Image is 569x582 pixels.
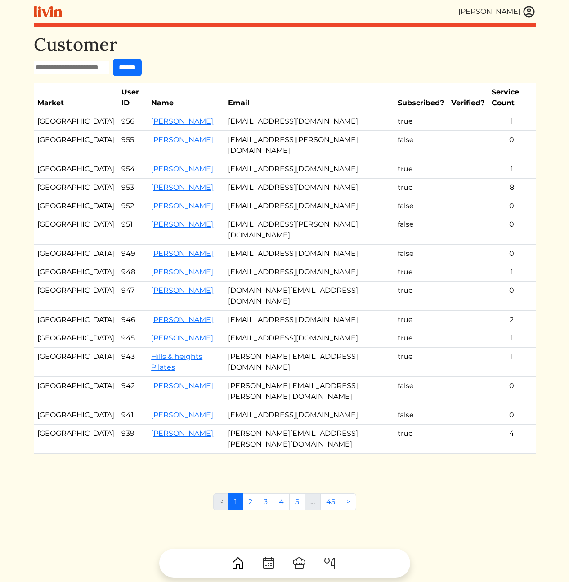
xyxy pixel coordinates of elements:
[34,34,536,55] h1: Customer
[148,83,224,112] th: Name
[151,381,213,390] a: [PERSON_NAME]
[522,5,536,18] img: user_account-e6e16d2ec92f44fc35f99ef0dc9cddf60790bfa021a6ecb1c896eb5d2907b31c.svg
[118,377,148,406] td: 942
[118,311,148,329] td: 946
[320,493,341,510] a: 45
[34,83,118,112] th: Market
[273,493,290,510] a: 4
[118,197,148,215] td: 952
[151,165,213,173] a: [PERSON_NAME]
[34,282,118,311] td: [GEOGRAPHIC_DATA]
[34,311,118,329] td: [GEOGRAPHIC_DATA]
[224,197,394,215] td: [EMAIL_ADDRESS][DOMAIN_NAME]
[488,311,535,329] td: 2
[151,117,213,125] a: [PERSON_NAME]
[118,83,148,112] th: User ID
[394,112,448,131] td: true
[34,112,118,131] td: [GEOGRAPHIC_DATA]
[34,179,118,197] td: [GEOGRAPHIC_DATA]
[151,249,213,258] a: [PERSON_NAME]
[488,197,535,215] td: 0
[488,329,535,348] td: 1
[224,348,394,377] td: [PERSON_NAME][EMAIL_ADDRESS][DOMAIN_NAME]
[34,6,62,17] img: livin-logo-a0d97d1a881af30f6274990eb6222085a2533c92bbd1e4f22c21b4f0d0e3210c.svg
[224,179,394,197] td: [EMAIL_ADDRESS][DOMAIN_NAME]
[394,83,448,112] th: Subscribed?
[488,406,535,425] td: 0
[34,348,118,377] td: [GEOGRAPHIC_DATA]
[224,131,394,160] td: [EMAIL_ADDRESS][PERSON_NAME][DOMAIN_NAME]
[488,348,535,377] td: 1
[488,160,535,179] td: 1
[151,315,213,324] a: [PERSON_NAME]
[394,245,448,263] td: false
[394,311,448,329] td: true
[224,215,394,245] td: [EMAIL_ADDRESS][PERSON_NAME][DOMAIN_NAME]
[224,311,394,329] td: [EMAIL_ADDRESS][DOMAIN_NAME]
[34,160,118,179] td: [GEOGRAPHIC_DATA]
[458,6,520,17] div: [PERSON_NAME]
[231,556,245,570] img: House-9bf13187bcbb5817f509fe5e7408150f90897510c4275e13d0d5fca38e0b5951.svg
[118,112,148,131] td: 956
[151,135,213,144] a: [PERSON_NAME]
[224,406,394,425] td: [EMAIL_ADDRESS][DOMAIN_NAME]
[488,215,535,245] td: 0
[394,215,448,245] td: false
[34,377,118,406] td: [GEOGRAPHIC_DATA]
[118,425,148,454] td: 939
[448,83,488,112] th: Verified?
[118,329,148,348] td: 945
[224,83,394,112] th: Email
[151,268,213,276] a: [PERSON_NAME]
[488,245,535,263] td: 0
[341,493,356,510] a: Next
[242,493,258,510] a: 2
[488,282,535,311] td: 0
[151,286,213,295] a: [PERSON_NAME]
[34,197,118,215] td: [GEOGRAPHIC_DATA]
[488,425,535,454] td: 4
[118,131,148,160] td: 955
[394,329,448,348] td: true
[118,215,148,245] td: 951
[258,493,273,510] a: 3
[394,406,448,425] td: false
[323,556,337,570] img: ForkKnife-55491504ffdb50bab0c1e09e7649658475375261d09fd45db06cec23bce548bf.svg
[34,425,118,454] td: [GEOGRAPHIC_DATA]
[151,334,213,342] a: [PERSON_NAME]
[394,179,448,197] td: true
[151,183,213,192] a: [PERSON_NAME]
[34,329,118,348] td: [GEOGRAPHIC_DATA]
[151,220,213,228] a: [PERSON_NAME]
[261,556,276,570] img: CalendarDots-5bcf9d9080389f2a281d69619e1c85352834be518fbc73d9501aef674afc0d57.svg
[224,377,394,406] td: [PERSON_NAME][EMAIL_ADDRESS][PERSON_NAME][DOMAIN_NAME]
[488,179,535,197] td: 8
[213,493,356,518] nav: Pages
[394,377,448,406] td: false
[488,83,535,112] th: Service Count
[118,282,148,311] td: 947
[34,406,118,425] td: [GEOGRAPHIC_DATA]
[292,556,306,570] img: ChefHat-a374fb509e4f37eb0702ca99f5f64f3b6956810f32a249b33092029f8484b388.svg
[118,263,148,282] td: 948
[151,201,213,210] a: [PERSON_NAME]
[34,263,118,282] td: [GEOGRAPHIC_DATA]
[224,160,394,179] td: [EMAIL_ADDRESS][DOMAIN_NAME]
[118,160,148,179] td: 954
[488,263,535,282] td: 1
[488,112,535,131] td: 1
[224,425,394,454] td: [PERSON_NAME][EMAIL_ADDRESS][PERSON_NAME][DOMAIN_NAME]
[224,245,394,263] td: [EMAIL_ADDRESS][DOMAIN_NAME]
[394,348,448,377] td: true
[118,348,148,377] td: 943
[394,131,448,160] td: false
[289,493,305,510] a: 5
[34,215,118,245] td: [GEOGRAPHIC_DATA]
[394,160,448,179] td: true
[118,406,148,425] td: 941
[151,429,213,438] a: [PERSON_NAME]
[488,131,535,160] td: 0
[488,377,535,406] td: 0
[34,131,118,160] td: [GEOGRAPHIC_DATA]
[151,411,213,419] a: [PERSON_NAME]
